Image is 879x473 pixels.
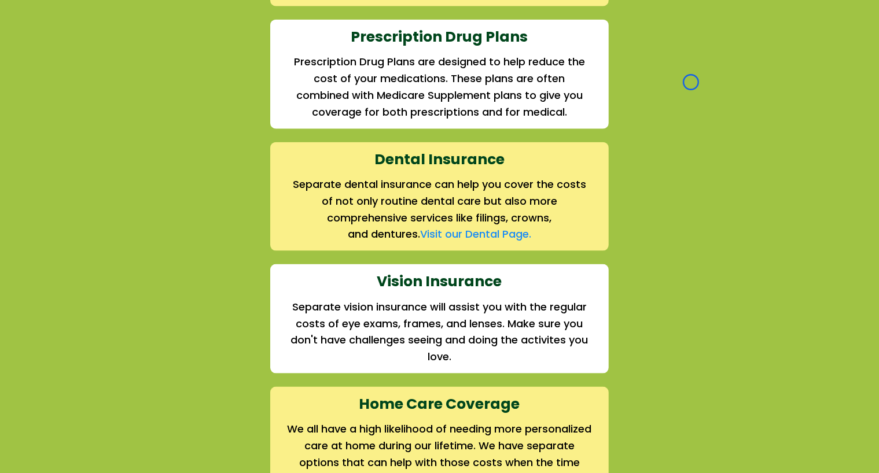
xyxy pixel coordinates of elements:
strong: Vision Insurance [377,271,502,291]
h2: Separate vision insurance will assist you with the regular costs of eye exams, frames, and lenses... [287,299,592,365]
strong: Dental Insurance [374,149,505,169]
strong: Prescription Drug Plans [351,27,528,47]
h2: Prescription Drug Plans are designed to help reduce the cost of your medications. These plans are... [287,54,592,120]
a: Visit our Dental Page. [420,227,531,241]
h2: and dentures. [287,226,592,243]
h2: Separate dental insurance can help you cover the costs of not only routine dental care but also m... [287,176,592,226]
strong: Home Care Coverage [359,394,520,414]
